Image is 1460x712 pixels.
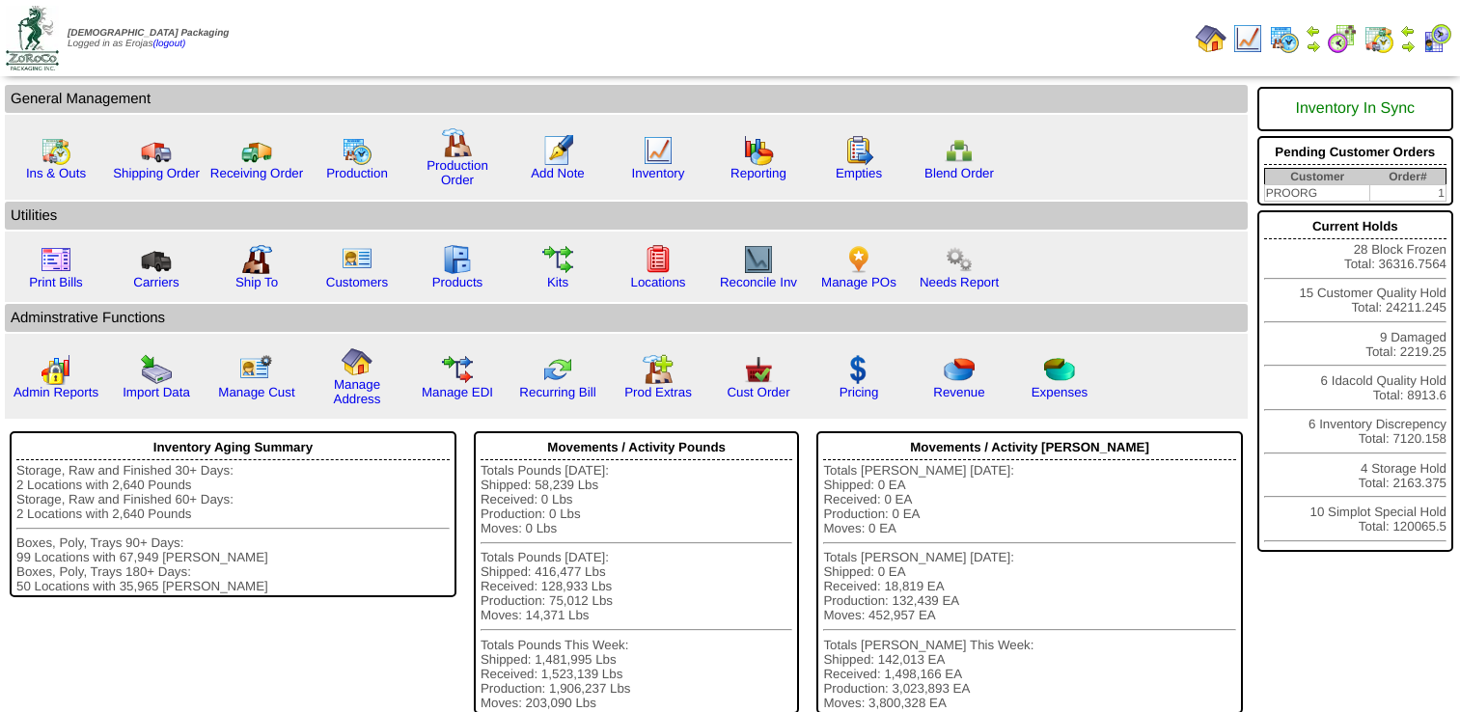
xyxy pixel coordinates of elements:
[1264,140,1446,165] div: Pending Customer Orders
[1044,354,1075,385] img: pie_chart2.png
[630,275,685,289] a: Locations
[29,275,83,289] a: Print Bills
[1421,23,1452,54] img: calendarcustomer.gif
[68,28,229,39] span: [DEMOGRAPHIC_DATA] Packaging
[542,354,573,385] img: reconcile.gif
[342,135,372,166] img: calendarprod.gif
[123,385,190,399] a: Import Data
[547,275,568,289] a: Kits
[1364,23,1394,54] img: calendarinout.gif
[422,385,493,399] a: Manage EDI
[1306,39,1321,54] img: arrowright.gif
[113,166,200,180] a: Shipping Order
[643,244,674,275] img: locations.gif
[41,354,71,385] img: graph2.png
[241,244,272,275] img: factory2.gif
[1264,169,1370,185] th: Customer
[1327,23,1358,54] img: calendarblend.gif
[442,354,473,385] img: edi.gif
[442,244,473,275] img: cabinet.gif
[643,135,674,166] img: line_graph.gif
[730,166,786,180] a: Reporting
[6,6,59,70] img: zoroco-logo-small.webp
[5,202,1248,230] td: Utilities
[141,354,172,385] img: import.gif
[924,166,994,180] a: Blend Order
[1370,185,1446,202] td: 1
[41,244,71,275] img: invoice2.gif
[531,166,585,180] a: Add Note
[326,166,388,180] a: Production
[743,135,774,166] img: graph.gif
[5,304,1248,332] td: Adminstrative Functions
[821,275,896,289] a: Manage POs
[1264,185,1370,202] td: PROORG
[727,385,789,399] a: Cust Order
[342,244,372,275] img: customers.gif
[26,166,86,180] a: Ins & Outs
[235,275,278,289] a: Ship To
[519,385,595,399] a: Recurring Bill
[823,435,1235,460] div: Movements / Activity [PERSON_NAME]
[1370,169,1446,185] th: Order#
[218,385,294,399] a: Manage Cust
[334,377,381,406] a: Manage Address
[836,166,882,180] a: Empties
[133,275,179,289] a: Carriers
[843,354,874,385] img: dollar.gif
[326,275,388,289] a: Customers
[1032,385,1088,399] a: Expenses
[210,166,303,180] a: Receiving Order
[141,135,172,166] img: truck.gif
[843,244,874,275] img: po.png
[141,244,172,275] img: truck3.gif
[342,346,372,377] img: home.gif
[239,354,275,385] img: managecust.png
[427,158,488,187] a: Production Order
[542,244,573,275] img: workflow.gif
[944,354,975,385] img: pie_chart.png
[442,127,473,158] img: factory.gif
[632,166,685,180] a: Inventory
[542,135,573,166] img: orders.gif
[152,39,185,49] a: (logout)
[1400,23,1416,39] img: arrowleft.gif
[1306,23,1321,39] img: arrowleft.gif
[933,385,984,399] a: Revenue
[823,463,1235,710] div: Totals [PERSON_NAME] [DATE]: Shipped: 0 EA Received: 0 EA Production: 0 EA Moves: 0 EA Totals [PE...
[944,135,975,166] img: network.png
[1232,23,1263,54] img: line_graph.gif
[481,435,793,460] div: Movements / Activity Pounds
[743,354,774,385] img: cust_order.png
[920,275,999,289] a: Needs Report
[14,385,98,399] a: Admin Reports
[41,135,71,166] img: calendarinout.gif
[720,275,797,289] a: Reconcile Inv
[68,28,229,49] span: Logged in as Erojas
[643,354,674,385] img: prodextras.gif
[1400,39,1416,54] img: arrowright.gif
[1264,214,1446,239] div: Current Holds
[624,385,692,399] a: Prod Extras
[1196,23,1226,54] img: home.gif
[16,435,450,460] div: Inventory Aging Summary
[843,135,874,166] img: workorder.gif
[840,385,879,399] a: Pricing
[241,135,272,166] img: truck2.gif
[743,244,774,275] img: line_graph2.gif
[1269,23,1300,54] img: calendarprod.gif
[5,85,1248,113] td: General Management
[432,275,483,289] a: Products
[16,463,450,593] div: Storage, Raw and Finished 30+ Days: 2 Locations with 2,640 Pounds Storage, Raw and Finished 60+ D...
[1264,91,1446,127] div: Inventory In Sync
[1257,210,1453,552] div: 28 Block Frozen Total: 36316.7564 15 Customer Quality Hold Total: 24211.245 9 Damaged Total: 2219...
[481,463,793,710] div: Totals Pounds [DATE]: Shipped: 58,239 Lbs Received: 0 Lbs Production: 0 Lbs Moves: 0 Lbs Totals P...
[944,244,975,275] img: workflow.png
